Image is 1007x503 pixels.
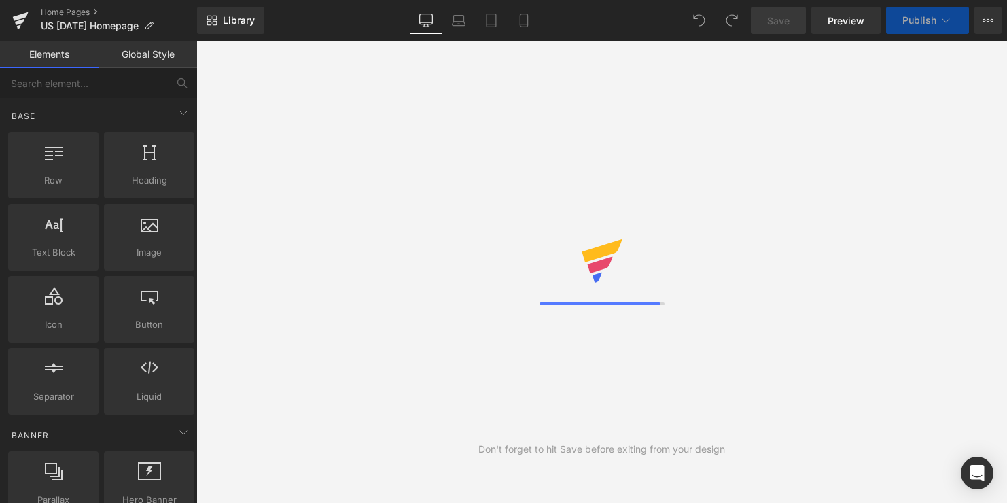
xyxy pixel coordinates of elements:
a: Global Style [99,41,197,68]
span: Separator [12,389,94,404]
a: Mobile [508,7,540,34]
span: Text Block [12,245,94,260]
span: Banner [10,429,50,442]
span: US [DATE] Homepage [41,20,139,31]
button: Redo [718,7,745,34]
span: Preview [828,14,864,28]
a: Tablet [475,7,508,34]
button: More [974,7,1002,34]
span: Save [767,14,790,28]
span: Liquid [108,389,190,404]
div: Don't forget to hit Save before exiting from your design [478,442,725,457]
a: Home Pages [41,7,197,18]
span: Image [108,245,190,260]
span: Heading [108,173,190,188]
span: Library [223,14,255,27]
span: Base [10,109,37,122]
a: Preview [811,7,881,34]
span: Row [12,173,94,188]
span: Button [108,317,190,332]
div: Open Intercom Messenger [961,457,993,489]
a: Desktop [410,7,442,34]
a: New Library [197,7,264,34]
span: Publish [902,15,936,26]
span: Icon [12,317,94,332]
a: Laptop [442,7,475,34]
button: Undo [686,7,713,34]
button: Publish [886,7,969,34]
